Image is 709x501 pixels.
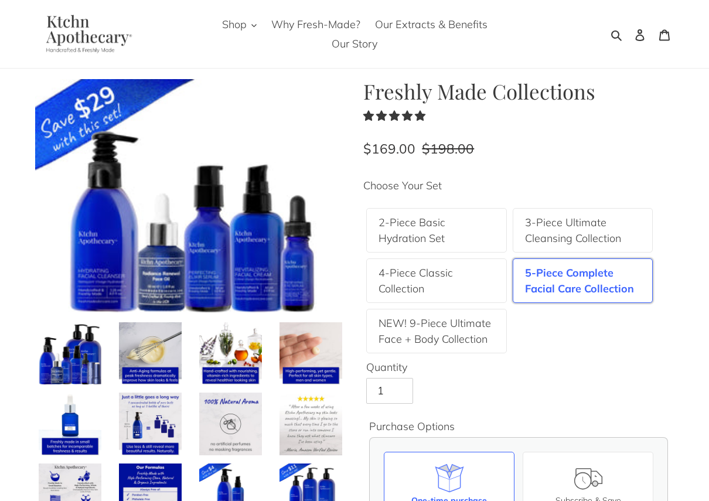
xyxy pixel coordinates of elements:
[363,79,674,104] h1: Freshly Made Collections
[35,79,346,312] img: Freshly Made Collections
[222,18,247,32] span: Shop
[379,315,495,347] label: NEW! 9-Piece Ultimate Face + Body Collection
[198,321,263,386] img: Load image into Gallery viewer, Freshly Made Collections
[379,214,495,246] label: 2-Piece Basic Hydration Set
[118,391,183,456] img: Load image into Gallery viewer, Freshly Made Collections
[332,37,377,51] span: Our Story
[525,214,641,246] label: 3-Piece Ultimate Cleansing Collection
[369,418,455,434] legend: Purchase Options
[375,18,488,32] span: Our Extracts & Benefits
[38,391,103,456] img: Load image into Gallery viewer, Freshly Made Collections
[363,140,415,157] span: $169.00
[38,321,103,386] img: Load image into Gallery viewer, Freshly Made Collections
[363,178,674,193] label: Choose Your Set
[366,359,671,375] label: Quantity
[369,15,493,34] a: Our Extracts & Benefits
[278,321,343,386] img: Load image into Gallery viewer, Freshly Made Collections
[278,391,343,456] img: Load image into Gallery viewer, Freshly Made Collections
[32,15,141,53] img: Ktchn Apothecary
[363,109,428,122] span: 4.83 stars
[271,18,360,32] span: Why Fresh-Made?
[422,140,474,157] s: $198.00
[379,265,495,296] label: 4-Piece Classic Collection
[525,265,641,296] label: 5-Piece Complete Facial Care Collection
[118,321,183,386] img: Load image into Gallery viewer, Freshly Made Collections
[198,391,263,456] img: Load image into Gallery viewer, Freshly Made Collections
[216,15,263,34] button: Shop
[265,15,366,34] a: Why Fresh-Made?
[326,34,383,53] a: Our Story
